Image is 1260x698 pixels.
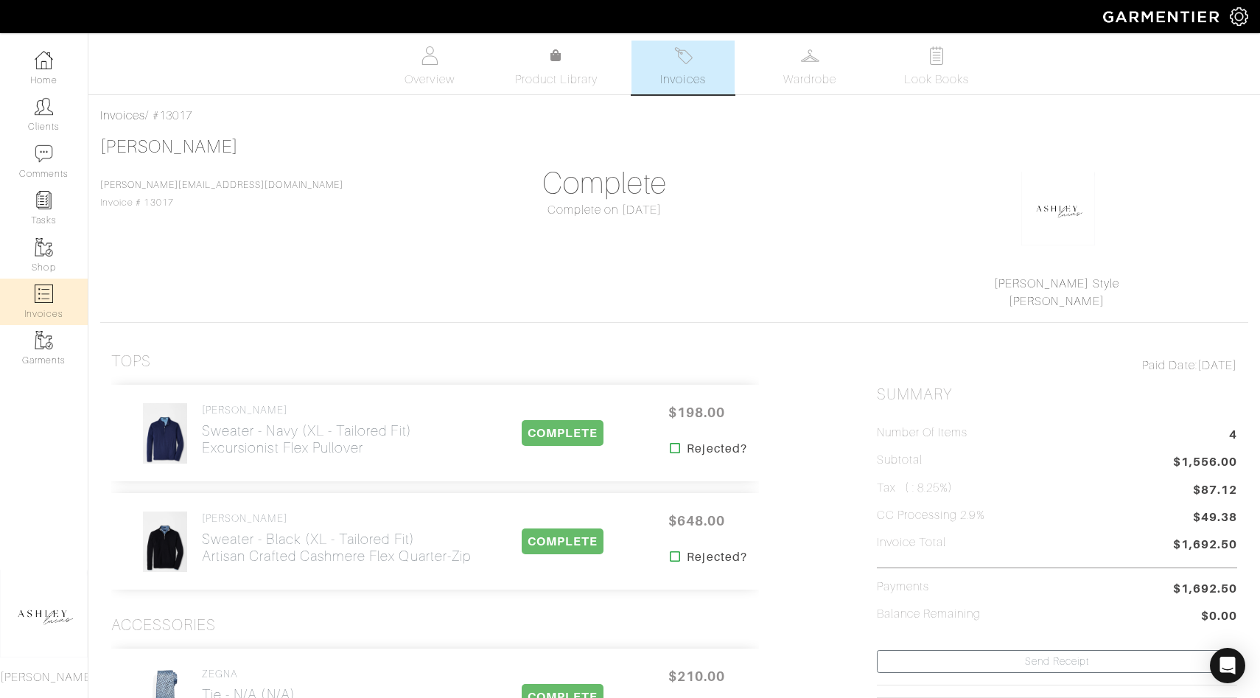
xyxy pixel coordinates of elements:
[877,536,947,550] h5: Invoice Total
[202,422,412,456] h2: Sweater - Navy (XL - Tailored Fit) Excursionist Flex Pullover
[877,607,981,621] h5: Balance Remaining
[35,144,53,163] img: comment-icon-a0a6a9ef722e966f86d9cbdc48e553b5cf19dbc54f86b18d962a5391bc8f6eb6.png
[1230,7,1248,26] img: gear-icon-white-bd11855cb880d31180b6d7d6211b90ccbf57a29d726f0c71d8c61bd08dd39cc2.png
[877,580,929,594] h5: Payments
[1142,359,1197,372] span: Paid Date:
[202,668,340,680] h4: ZEGNA
[378,41,481,94] a: Overview
[202,531,471,565] h2: Sweater - Black (XL - Tailored Fit) Artisan Crafted Cashmere Flex Quarter-Zip
[111,352,151,371] h3: Tops
[631,41,735,94] a: Invoices
[1201,607,1237,627] span: $0.00
[877,385,1237,404] h2: Summary
[1096,4,1230,29] img: garmentier-logo-header-white-b43fb05a5012e4ada735d5af1a66efaba907eab6374d6393d1fbf88cb4ef424d.png
[877,481,953,495] h5: Tax ( : 8.25%)
[202,404,412,456] a: [PERSON_NAME] Sweater - Navy (XL - Tailored Fit)Excursionist Flex Pullover
[885,41,988,94] a: Look Books
[142,402,188,464] img: wdzrjCPDRgbv5cP7h56wNBCp
[1193,481,1237,499] span: $87.12
[100,180,343,190] a: [PERSON_NAME][EMAIL_ADDRESS][DOMAIN_NAME]
[522,420,603,446] span: COMPLETE
[202,512,471,565] a: [PERSON_NAME] Sweater - Black (XL - Tailored Fit)Artisan Crafted Cashmere Flex Quarter-Zip
[758,41,861,94] a: Wardrobe
[35,51,53,69] img: dashboard-icon-dbcd8f5a0b271acd01030246c82b418ddd0df26cd7fceb0bd07c9910d44c42f6.png
[202,404,412,416] h4: [PERSON_NAME]
[1173,453,1237,473] span: $1,556.00
[904,71,970,88] span: Look Books
[1173,580,1237,598] span: $1,692.50
[783,71,836,88] span: Wardrobe
[424,166,785,201] h1: Complete
[1193,509,1237,528] span: $49.38
[877,453,923,467] h5: Subtotal
[877,426,968,440] h5: Number of Items
[142,511,188,573] img: LZFKQhKFCbULyF8ab7JdSw8c
[405,71,454,88] span: Overview
[35,238,53,256] img: garments-icon-b7da505a4dc4fd61783c78ac3ca0ef83fa9d6f193b1c9dc38574b1d14d53ca28.png
[1173,536,1237,556] span: $1,692.50
[424,201,785,219] div: Complete on [DATE]
[1210,648,1245,683] div: Open Intercom Messenger
[202,512,471,525] h4: [PERSON_NAME]
[877,650,1237,673] a: Send Receipt
[100,137,238,156] a: [PERSON_NAME]
[652,397,741,428] span: $198.00
[652,660,741,692] span: $210.00
[111,616,217,635] h3: Accessories
[994,277,1119,290] a: [PERSON_NAME] Style
[35,97,53,116] img: clients-icon-6bae9207a08558b7cb47a8932f037763ab4055f8c8b6bfacd5dc20c3e0201464.png
[505,47,608,88] a: Product Library
[660,71,705,88] span: Invoices
[877,509,985,523] h5: CC Processing 2.9%
[674,46,693,65] img: orders-27d20c2124de7fd6de4e0e44c1d41de31381a507db9b33961299e4e07d508b8c.svg
[1229,426,1237,446] span: 4
[687,548,746,566] strong: Rejected?
[421,46,439,65] img: basicinfo-40fd8af6dae0f16599ec9e87c0ef1c0a1fdea2edbe929e3d69a839185d80c458.svg
[100,109,145,122] a: Invoices
[928,46,946,65] img: todo-9ac3debb85659649dc8f770b8b6100bb5dab4b48dedcbae339e5042a72dfd3cc.svg
[1021,172,1095,245] img: okhkJxsQsug8ErY7G9ypRsDh.png
[522,528,603,554] span: COMPLETE
[1009,295,1105,308] a: [PERSON_NAME]
[515,71,598,88] span: Product Library
[35,191,53,209] img: reminder-icon-8004d30b9f0a5d33ae49ab947aed9ed385cf756f9e5892f1edd6e32f2345188e.png
[801,46,819,65] img: wardrobe-487a4870c1b7c33e795ec22d11cfc2ed9d08956e64fb3008fe2437562e282088.svg
[877,357,1237,374] div: [DATE]
[35,331,53,349] img: garments-icon-b7da505a4dc4fd61783c78ac3ca0ef83fa9d6f193b1c9dc38574b1d14d53ca28.png
[100,107,1248,125] div: / #13017
[687,440,746,458] strong: Rejected?
[35,285,53,303] img: orders-icon-0abe47150d42831381b5fb84f609e132dff9fe21cb692f30cb5eec754e2cba89.png
[100,180,343,208] span: Invoice # 13017
[652,505,741,537] span: $648.00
